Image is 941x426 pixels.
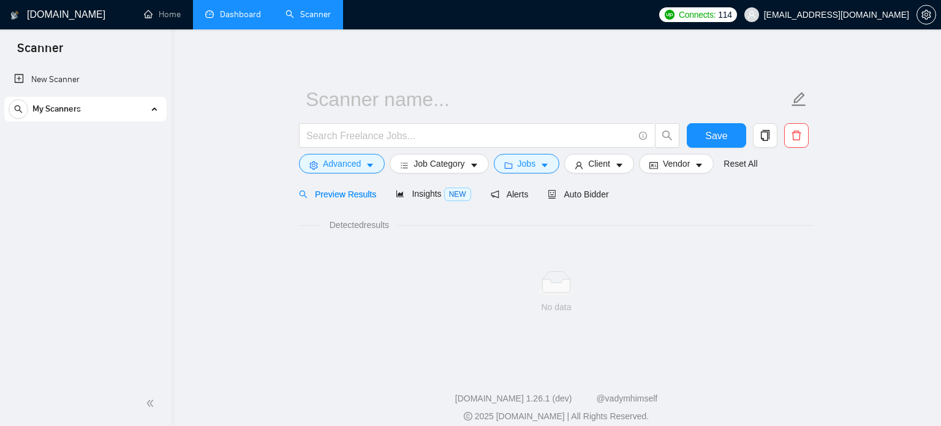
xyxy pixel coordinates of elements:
[494,154,560,173] button: folderJobscaret-down
[705,128,727,143] span: Save
[753,123,777,148] button: copy
[455,394,572,403] a: [DOMAIN_NAME] 1.26.1 (dev)
[390,154,488,173] button: barsJob Categorycaret-down
[396,189,404,198] span: area-chart
[7,39,73,65] span: Scanner
[9,99,28,119] button: search
[285,9,331,20] a: searchScanner
[784,123,809,148] button: delete
[916,10,936,20] a: setting
[575,161,583,170] span: user
[10,6,19,25] img: logo
[309,300,804,314] div: No data
[548,189,608,199] span: Auto Bidder
[588,157,610,170] span: Client
[663,157,690,170] span: Vendor
[718,8,731,21] span: 114
[615,161,624,170] span: caret-down
[464,412,472,420] span: copyright
[9,105,28,113] span: search
[916,5,936,25] button: setting
[144,9,181,20] a: homeHome
[470,161,478,170] span: caret-down
[596,394,657,403] a: @vadymhimself
[504,161,513,170] span: folder
[639,132,647,140] span: info-circle
[414,157,464,170] span: Job Category
[491,189,529,199] span: Alerts
[299,190,308,199] span: search
[205,9,261,20] a: dashboardDashboard
[791,91,807,107] span: edit
[306,84,788,115] input: Scanner name...
[32,97,81,121] span: My Scanners
[665,10,675,20] img: upwork-logo.png
[679,8,716,21] span: Connects:
[687,123,746,148] button: Save
[656,130,679,141] span: search
[146,397,158,409] span: double-left
[306,128,633,143] input: Search Freelance Jobs...
[491,190,499,199] span: notification
[4,97,167,126] li: My Scanners
[785,130,808,141] span: delete
[695,161,703,170] span: caret-down
[299,189,376,199] span: Preview Results
[518,157,536,170] span: Jobs
[655,123,679,148] button: search
[321,218,398,232] span: Detected results
[396,189,470,199] span: Insights
[366,161,374,170] span: caret-down
[299,154,385,173] button: settingAdvancedcaret-down
[649,161,658,170] span: idcard
[747,10,756,19] span: user
[400,161,409,170] span: bars
[564,154,634,173] button: userClientcaret-down
[754,130,777,141] span: copy
[540,161,549,170] span: caret-down
[181,410,931,423] div: 2025 [DOMAIN_NAME] | All Rights Reserved.
[724,157,757,170] a: Reset All
[323,157,361,170] span: Advanced
[548,190,556,199] span: robot
[444,188,471,201] span: NEW
[639,154,714,173] button: idcardVendorcaret-down
[309,161,318,170] span: setting
[4,67,167,92] li: New Scanner
[14,67,157,92] a: New Scanner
